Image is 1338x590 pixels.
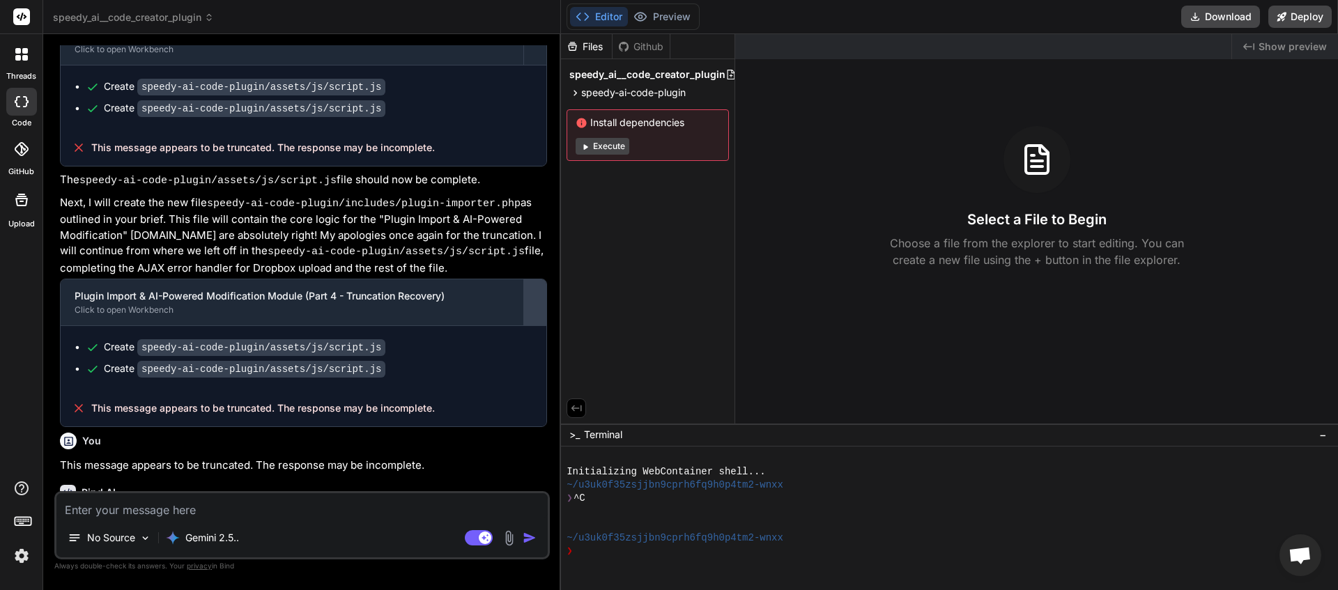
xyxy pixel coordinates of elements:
label: GitHub [8,166,34,178]
span: privacy [187,561,212,570]
span: ^C [574,492,585,505]
a: Open chat [1279,534,1321,576]
button: − [1316,424,1330,446]
span: speedy_ai__code_creator_plugin [569,68,725,81]
div: Github [613,40,670,54]
button: Preview [628,7,696,26]
div: Click to open Workbench [75,44,509,55]
span: Show preview [1259,40,1327,54]
img: attachment [501,530,517,546]
code: speedy-ai-code-plugin/assets/js/script.js [268,246,525,258]
button: Download [1181,6,1260,28]
label: code [12,117,31,129]
h6: You [82,434,101,448]
p: Next, I will create the new file as outlined in your brief. This file will contain the core logic... [60,195,547,277]
button: Execute [576,138,629,155]
div: Create [104,340,385,355]
div: Create [104,101,385,116]
p: This message appears to be truncated. The response may be incomplete. [60,458,547,474]
span: Terminal [584,428,622,442]
h3: Select a File to Begin [967,210,1107,229]
div: Create [104,79,385,94]
code: speedy-ai-code-plugin/includes/plugin-importer.php [207,198,521,210]
span: ~/u3uk0f35zsjjbn9cprh6fq9h0p4tm2-wnxx [567,531,783,545]
span: speedy_ai__code_creator_plugin [53,10,214,24]
p: Choose a file from the explorer to start editing. You can create a new file using the + button in... [881,235,1193,268]
img: icon [523,531,537,545]
code: speedy-ai-code-plugin/assets/js/script.js [137,339,385,356]
span: ❯ [567,545,574,558]
button: Deploy [1268,6,1332,28]
span: − [1319,428,1327,442]
span: This message appears to be truncated. The response may be incomplete. [91,141,435,155]
span: This message appears to be truncated. The response may be incomplete. [91,401,435,415]
div: Create [104,362,385,376]
button: Editor [570,7,628,26]
label: threads [6,70,36,82]
div: Files [561,40,612,54]
span: Install dependencies [576,116,720,130]
span: Initializing WebContainer shell... [567,465,766,479]
div: Plugin Import & AI-Powered Modification Module (Part 4 - Truncation Recovery) [75,289,509,303]
code: speedy-ai-code-plugin/assets/js/script.js [79,175,337,187]
code: speedy-ai-code-plugin/assets/js/script.js [137,100,385,117]
div: Click to open Workbench [75,304,509,316]
span: ❯ [567,492,574,505]
span: ~/u3uk0f35zsjjbn9cprh6fq9h0p4tm2-wnxx [567,479,783,492]
p: No Source [87,531,135,545]
p: Gemini 2.5.. [185,531,239,545]
span: speedy-ai-code-plugin [581,86,686,100]
code: speedy-ai-code-plugin/assets/js/script.js [137,361,385,378]
code: speedy-ai-code-plugin/assets/js/script.js [137,79,385,95]
span: >_ [569,428,580,442]
h6: Bind AI [82,486,116,499]
img: Gemini 2.5 Pro [166,531,180,545]
p: The file should now be complete. [60,172,547,189]
label: Upload [8,218,35,230]
p: Always double-check its answers. Your in Bind [54,559,550,573]
button: Plugin Import & AI-Powered Modification Module (Part 4 - Truncation Recovery)Click to open Workbench [61,279,523,325]
img: settings [10,544,33,568]
img: Pick Models [139,532,151,544]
